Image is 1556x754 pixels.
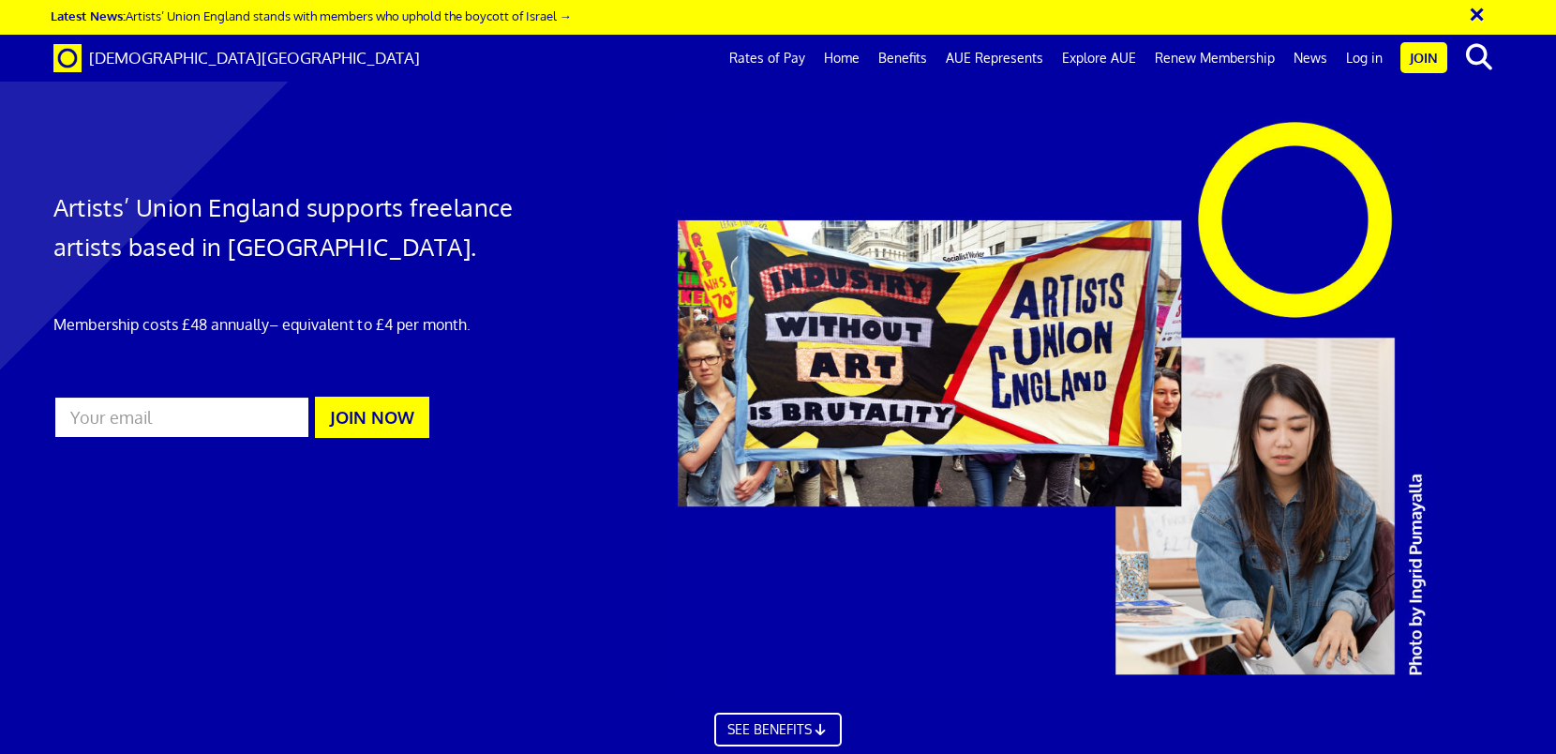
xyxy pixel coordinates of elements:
[1400,42,1447,73] a: Join
[53,188,518,266] h1: Artists’ Union England supports freelance artists based in [GEOGRAPHIC_DATA].
[714,713,842,746] a: SEE BENEFITS
[720,35,815,82] a: Rates of Pay
[1145,35,1284,82] a: Renew Membership
[39,35,434,82] a: Brand [DEMOGRAPHIC_DATA][GEOGRAPHIC_DATA]
[1337,35,1392,82] a: Log in
[53,313,518,336] p: Membership costs £48 annually – equivalent to £4 per month.
[1451,38,1508,77] button: search
[1053,35,1145,82] a: Explore AUE
[315,397,429,438] button: JOIN NOW
[869,35,936,82] a: Benefits
[51,8,572,23] a: Latest News:Artists’ Union England stands with members who uphold the boycott of Israel →
[815,35,869,82] a: Home
[51,8,126,23] strong: Latest News:
[89,48,420,68] span: [DEMOGRAPHIC_DATA][GEOGRAPHIC_DATA]
[936,35,1053,82] a: AUE Represents
[1284,35,1337,82] a: News
[53,396,310,439] input: Your email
